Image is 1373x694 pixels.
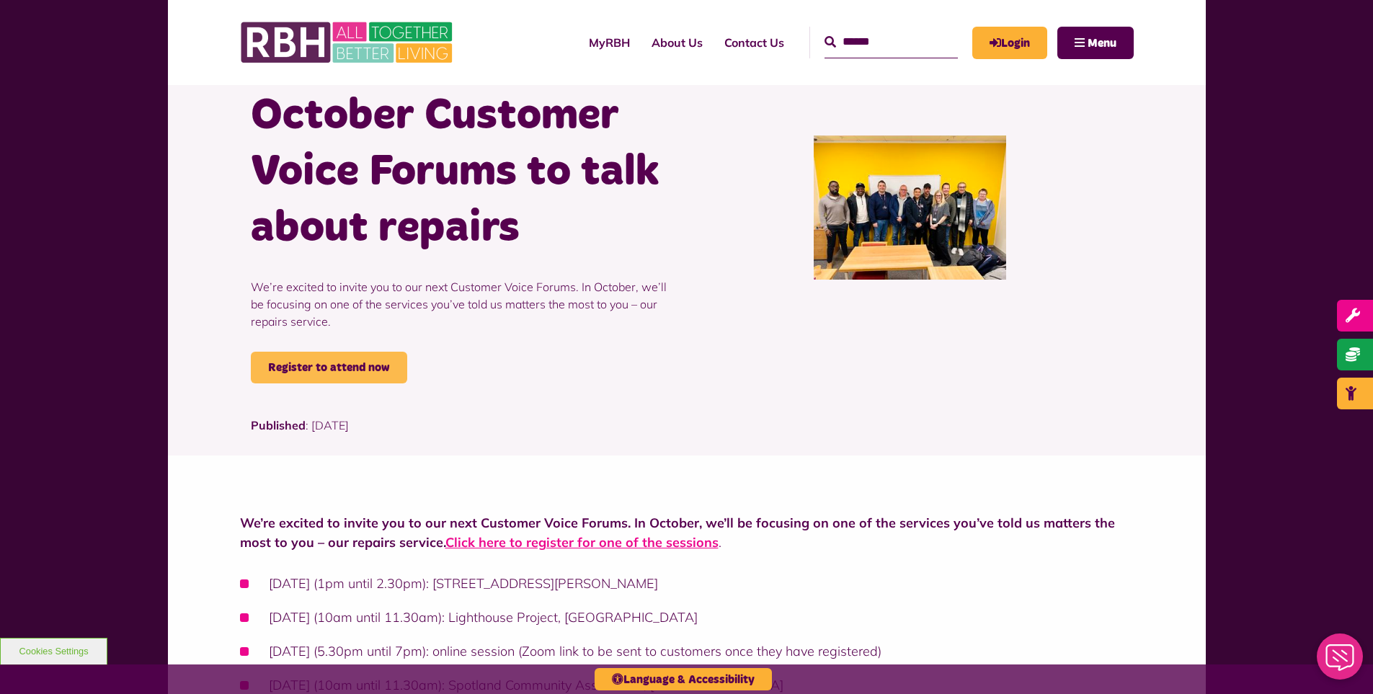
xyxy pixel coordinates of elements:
[825,27,958,58] input: Search
[240,14,456,71] img: RBH
[814,135,1006,280] img: Group photo of customers and colleagues at the Lighthouse Project
[251,32,676,257] h1: Join us at our October Customer Voice Forums to talk about repairs
[251,257,676,352] p: We’re excited to invite you to our next Customer Voice Forums. In October, we’ll be focusing on o...
[1308,629,1373,694] iframe: Netcall Web Assistant for live chat
[641,23,714,62] a: About Us
[251,352,407,383] a: Register to attend now - open in a new tab
[240,608,1134,627] li: [DATE] (10am until 11.30am): Lighthouse Project, [GEOGRAPHIC_DATA]
[240,513,1134,552] p: .
[240,515,1115,551] strong: We’re excited to invite you to our next Customer Voice Forums. In October, we’ll be focusing on o...
[251,417,1123,455] p: : [DATE]
[595,668,772,690] button: Language & Accessibility
[251,418,306,432] strong: Published
[240,574,1134,593] li: [DATE] (1pm until 2.30pm): [STREET_ADDRESS][PERSON_NAME]
[445,534,719,551] a: Click here to register for one of the sessions - open in a new tab
[972,27,1047,59] a: MyRBH
[1088,37,1116,49] span: Menu
[578,23,641,62] a: MyRBH
[714,23,795,62] a: Contact Us
[1057,27,1134,59] button: Navigation
[240,641,1134,661] li: [DATE] (5.30pm until 7pm): online session (Zoom link to be sent to customers once they have regis...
